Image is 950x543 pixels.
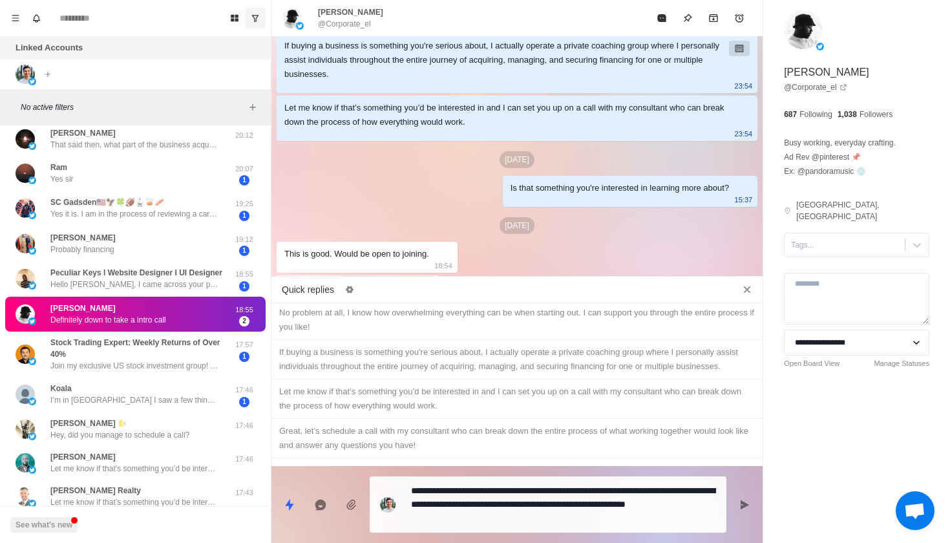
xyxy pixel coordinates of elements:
img: picture [28,432,36,440]
p: 19:25 [228,198,260,209]
p: 23:54 [735,127,753,141]
p: SC Gadsden🇺🇸🦅🍀🏈🥋🥃🥓 [50,197,164,208]
button: Edit quick replies [339,279,360,300]
img: picture [282,8,302,28]
p: Linked Accounts [16,41,83,54]
img: picture [28,282,36,290]
p: Peculiar Keys l Website Designer l UI Designer [50,267,222,279]
span: 2 [239,316,249,326]
p: [PERSON_NAME] Realty [50,485,141,496]
p: Yes sir [50,173,74,185]
span: 1 [239,397,249,407]
p: 17:57 [228,339,260,350]
p: 17:46 [228,420,260,431]
p: Quick replies [282,283,334,297]
img: picture [16,345,35,364]
div: Is that something you're interested in learning more about? [511,181,730,195]
img: picture [28,78,36,85]
div: If buying a business is something you're serious about, I actually operate a private coaching gro... [279,345,755,374]
p: Ram [50,162,67,173]
a: Open Board View [784,358,839,369]
div: Let me know if that’s something you’d be interested in and I can set you up on a call with my con... [284,101,729,129]
p: Stock Trading Expert: Weekly Returns of Over 40% [50,337,228,360]
p: Busy working, everyday crafting. Ad Rev @pinterest 📌 Ex: @pandoramusic 💿 [784,136,929,178]
span: 1 [239,352,249,362]
button: Mark as read [649,5,675,31]
p: 18:55 [228,269,260,280]
img: picture [16,164,35,183]
p: Koala [50,383,72,394]
button: Close quick replies [737,279,757,300]
img: picture [16,198,35,218]
p: [DATE] [500,217,534,234]
button: See what's new [10,517,78,533]
p: 19:12 [228,234,260,245]
button: Add reminder [726,5,752,31]
div: If buying a business is something you're serious about, I actually operate a private coaching gro... [284,39,729,81]
p: 15:37 [735,193,753,207]
img: picture [28,211,36,219]
p: @Corporate_el [318,18,371,30]
p: No active filters [21,101,245,113]
span: 1 [239,281,249,292]
img: picture [28,176,36,184]
p: [PERSON_NAME] 🇻🇦 [50,418,127,429]
p: 20:07 [228,164,260,175]
p: Hey, did you manage to schedule a call? [50,429,189,441]
img: picture [16,65,35,84]
p: 1,038 [838,109,857,120]
span: 1 [239,211,249,221]
div: [URL][DOMAIN_NAME] [279,463,755,478]
img: picture [16,269,35,288]
p: That said then, what part of the business acquisitions process do you feel you’ll need the most g... [50,139,218,151]
img: picture [16,487,35,506]
p: 20:12 [228,130,260,141]
img: picture [16,129,35,149]
button: Menu [5,8,26,28]
p: 17:46 [228,385,260,396]
button: Quick replies [277,492,302,518]
img: picture [28,357,36,365]
p: Hello [PERSON_NAME], I came across your page and what you’re building caught my eye. The truth is... [50,279,218,290]
p: Let me know if that’s something you’d be interested in and I can set you up on a call with my con... [50,463,218,474]
img: picture [28,247,36,255]
div: Great, let’s schedule a call with my consultant who can break down the entire process of what wor... [279,424,755,452]
span: 1 [239,175,249,186]
button: Archive [701,5,726,31]
div: This is good. Would be open to joining. [284,247,429,261]
span: 1 [239,246,249,256]
button: Send message [732,492,757,518]
a: @Corporate_el [784,81,847,93]
p: 18:55 [228,304,260,315]
p: [PERSON_NAME] [50,127,116,139]
p: Following [799,109,832,120]
img: picture [380,497,396,513]
img: picture [16,420,35,439]
p: Definitely down to take a intro call [50,314,166,326]
button: Board View [224,8,245,28]
p: [PERSON_NAME] [50,232,116,244]
p: 687 [784,109,797,120]
img: picture [784,10,823,49]
p: Join my exclusive US stock investment group! I'm [PERSON_NAME], founder and chief investment offi... [50,360,218,372]
p: [PERSON_NAME] [50,303,116,314]
p: 18:54 [434,259,452,273]
p: [PERSON_NAME] [784,65,869,80]
p: Let me know if that’s something you’d be interested in and I can set you up on a call with my con... [50,496,218,508]
img: picture [28,398,36,405]
p: 23:54 [735,79,753,93]
div: Let me know if that’s something you’d be interested in and I can set you up on a call with my con... [279,385,755,413]
img: picture [16,304,35,324]
img: picture [16,234,35,253]
div: No problem at all, I know how overwhelming everything can be when starting out. I can support you... [279,306,755,334]
button: Add media [339,492,364,518]
button: Show unread conversations [245,8,266,28]
p: [DATE] [500,151,534,168]
button: Add filters [245,100,260,115]
img: picture [296,22,304,30]
img: picture [16,385,35,404]
button: Add account [40,67,56,82]
button: Pin [675,5,701,31]
p: Followers [860,109,892,120]
img: picture [16,453,35,473]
